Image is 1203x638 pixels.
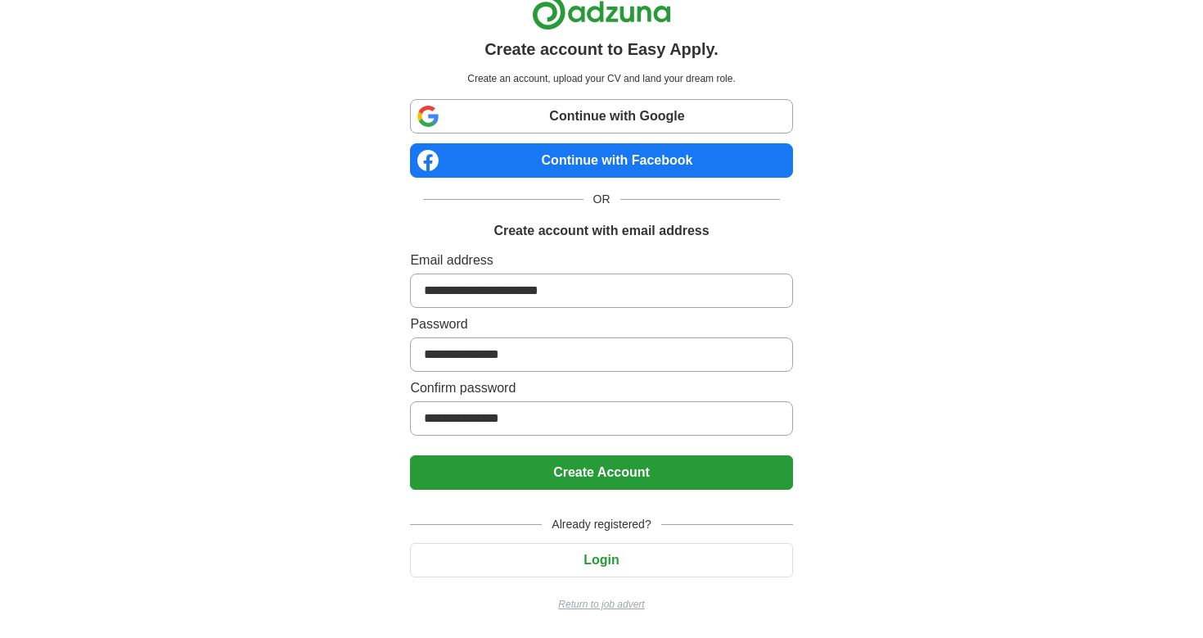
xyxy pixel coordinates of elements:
span: Already registered? [542,516,660,533]
a: Login [410,553,792,567]
a: Continue with Google [410,99,792,133]
p: Create an account, upload your CV and land your dream role. [413,71,789,86]
label: Password [410,314,792,334]
a: Continue with Facebook [410,143,792,178]
h1: Create account with email address [493,221,709,241]
label: Email address [410,251,792,270]
button: Login [410,543,792,577]
a: Return to job advert [410,597,792,612]
h1: Create account to Easy Apply. [484,37,719,61]
button: Create Account [410,455,792,490]
span: OR [583,191,620,208]
label: Confirm password [410,378,792,398]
